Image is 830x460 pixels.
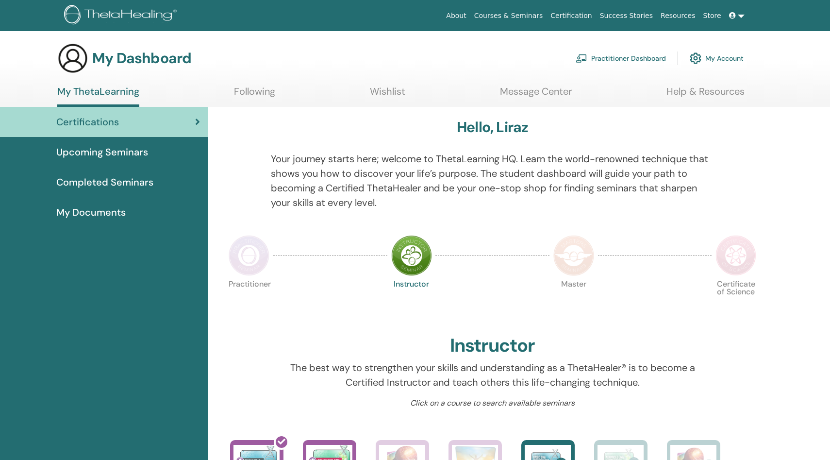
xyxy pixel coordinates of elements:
span: Certifications [56,115,119,129]
img: Master [553,235,594,276]
h3: My Dashboard [92,50,191,67]
a: Courses & Seminars [470,7,547,25]
span: Completed Seminars [56,175,153,189]
img: Instructor [391,235,432,276]
a: My ThetaLearning [57,85,139,107]
a: Help & Resources [666,85,745,104]
img: chalkboard-teacher.svg [576,54,587,63]
img: generic-user-icon.jpg [57,43,88,74]
a: My Account [690,48,744,69]
p: Practitioner [229,280,269,321]
h3: Hello, Liraz [457,119,528,136]
p: Certificate of Science [715,280,756,321]
a: Following [234,85,275,104]
p: Master [553,280,594,321]
span: Upcoming Seminars [56,145,148,159]
img: Certificate of Science [715,235,756,276]
img: Practitioner [229,235,269,276]
img: cog.svg [690,50,701,67]
a: Practitioner Dashboard [576,48,666,69]
a: About [442,7,470,25]
a: Resources [657,7,699,25]
p: Click on a course to search available seminars [271,397,714,409]
p: Instructor [391,280,432,321]
p: The best way to strengthen your skills and understanding as a ThetaHealer® is to become a Certifi... [271,360,714,390]
span: My Documents [56,205,126,220]
h2: Instructor [450,335,535,357]
img: logo.png [64,5,180,27]
a: Store [699,7,725,25]
a: Success Stories [596,7,657,25]
p: Your journey starts here; welcome to ThetaLearning HQ. Learn the world-renowned technique that sh... [271,152,714,210]
a: Certification [547,7,596,25]
a: Message Center [500,85,572,104]
a: Wishlist [370,85,405,104]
